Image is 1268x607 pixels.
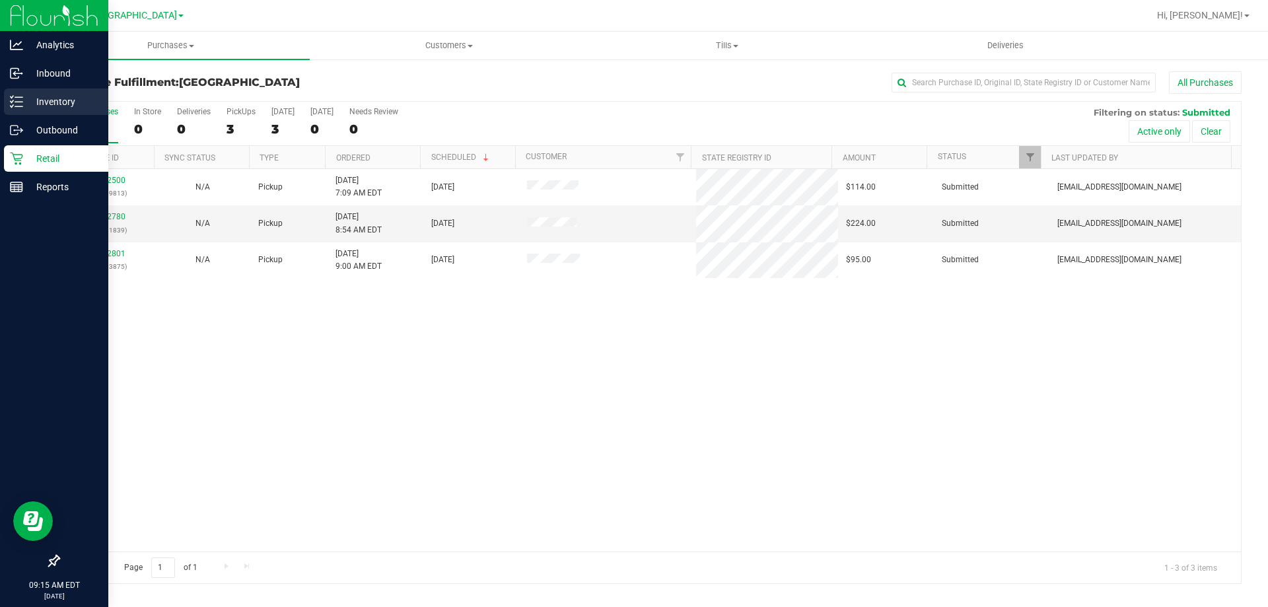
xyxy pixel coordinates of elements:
[349,107,398,116] div: Needs Review
[669,146,691,168] a: Filter
[88,249,125,258] a: 12022801
[1157,10,1243,20] span: Hi, [PERSON_NAME]!
[227,122,256,137] div: 3
[526,152,567,161] a: Customer
[177,107,211,116] div: Deliveries
[846,181,876,194] span: $114.00
[13,501,53,541] iframe: Resource center
[969,40,1041,52] span: Deliveries
[866,32,1145,59] a: Deliveries
[310,32,588,59] a: Customers
[10,124,23,137] inline-svg: Outbound
[271,107,295,116] div: [DATE]
[271,122,295,137] div: 3
[32,32,310,59] a: Purchases
[1182,107,1230,118] span: Submitted
[6,579,102,591] p: 09:15 AM EDT
[702,153,771,162] a: State Registry ID
[10,152,23,165] inline-svg: Retail
[23,151,102,166] p: Retail
[195,219,210,228] span: Not Applicable
[195,181,210,194] button: N/A
[10,95,23,108] inline-svg: Inventory
[260,153,279,162] a: Type
[1154,557,1228,577] span: 1 - 3 of 3 items
[23,179,102,195] p: Reports
[195,255,210,264] span: Not Applicable
[23,65,102,81] p: Inbound
[134,107,161,116] div: In Store
[88,176,125,185] a: 12022500
[195,217,210,230] button: N/A
[336,153,370,162] a: Ordered
[938,152,966,161] a: Status
[846,254,871,266] span: $95.00
[335,248,382,273] span: [DATE] 9:00 AM EDT
[846,217,876,230] span: $224.00
[227,107,256,116] div: PickUps
[195,182,210,192] span: Not Applicable
[431,217,454,230] span: [DATE]
[349,122,398,137] div: 0
[10,67,23,80] inline-svg: Inbound
[892,73,1156,92] input: Search Purchase ID, Original ID, State Registry ID or Customer Name...
[113,557,208,578] span: Page of 1
[1094,107,1180,118] span: Filtering on status:
[942,254,979,266] span: Submitted
[335,211,382,236] span: [DATE] 8:54 AM EDT
[1192,120,1230,143] button: Clear
[58,77,452,89] h3: Purchase Fulfillment:
[1169,71,1242,94] button: All Purchases
[310,40,587,52] span: Customers
[177,122,211,137] div: 0
[843,153,876,162] a: Amount
[588,32,866,59] a: Tills
[1129,120,1190,143] button: Active only
[164,153,215,162] a: Sync Status
[23,94,102,110] p: Inventory
[10,180,23,194] inline-svg: Reports
[1057,254,1181,266] span: [EMAIL_ADDRESS][DOMAIN_NAME]
[431,153,491,162] a: Scheduled
[942,217,979,230] span: Submitted
[32,40,310,52] span: Purchases
[431,181,454,194] span: [DATE]
[942,181,979,194] span: Submitted
[335,174,382,199] span: [DATE] 7:09 AM EDT
[310,122,334,137] div: 0
[23,37,102,53] p: Analytics
[134,122,161,137] div: 0
[6,591,102,601] p: [DATE]
[258,254,283,266] span: Pickup
[1051,153,1118,162] a: Last Updated By
[258,217,283,230] span: Pickup
[10,38,23,52] inline-svg: Analytics
[258,181,283,194] span: Pickup
[88,212,125,221] a: 12022780
[431,254,454,266] span: [DATE]
[1057,181,1181,194] span: [EMAIL_ADDRESS][DOMAIN_NAME]
[179,76,300,89] span: [GEOGRAPHIC_DATA]
[310,107,334,116] div: [DATE]
[1057,217,1181,230] span: [EMAIL_ADDRESS][DOMAIN_NAME]
[1019,146,1041,168] a: Filter
[23,122,102,138] p: Outbound
[195,254,210,266] button: N/A
[87,10,177,21] span: [GEOGRAPHIC_DATA]
[151,557,175,578] input: 1
[588,40,865,52] span: Tills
